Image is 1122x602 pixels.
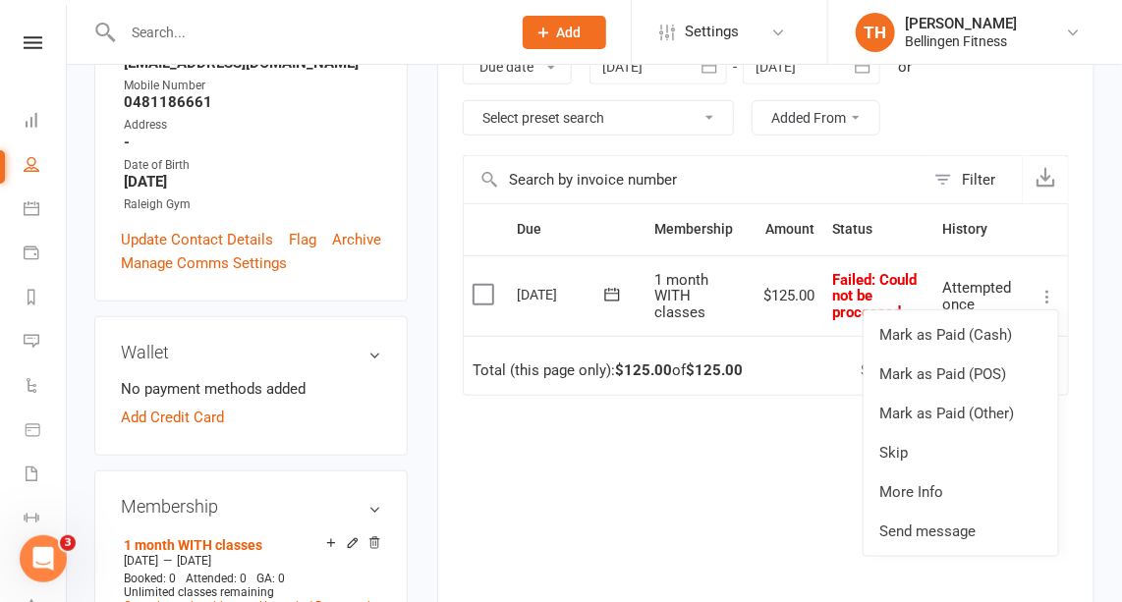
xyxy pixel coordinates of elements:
div: Address [124,116,381,135]
a: Manage Comms Settings [121,251,287,275]
div: Bellingen Fitness [905,32,1017,50]
a: Dashboard [24,100,68,144]
iframe: Intercom live chat [20,535,67,582]
a: Add Credit Card [121,406,224,429]
span: : Could not be processed [832,271,917,321]
span: [DATE] [177,554,211,568]
span: 3 [60,535,76,551]
span: Attempted once [942,279,1011,313]
td: $125.00 [755,255,823,337]
span: Unlimited classes remaining [124,585,274,599]
a: Product Sales [24,410,68,454]
div: [DATE] [517,279,607,309]
span: GA: 0 [256,572,285,585]
div: Date of Birth [124,156,381,175]
a: Flag [289,228,316,251]
div: — [119,553,381,569]
span: Failed [832,271,917,321]
a: 1 month WITH classes [124,537,262,553]
h3: Wallet [121,343,381,362]
a: Payments [24,233,68,277]
th: Membership [645,204,755,254]
th: Due [508,204,645,254]
div: Total (this page only): of [473,362,743,379]
button: Added From [752,100,880,136]
a: Skip [864,433,1058,472]
a: Mark as Paid (Cash) [864,315,1058,355]
th: Status [823,204,933,254]
div: Showing of payments [861,362,1035,379]
span: [DATE] [124,554,158,568]
strong: $125.00 [615,361,672,379]
div: Mobile Number [124,77,381,95]
a: Send message [864,512,1058,551]
strong: [DATE] [124,173,381,191]
span: Settings [685,10,739,54]
li: No payment methods added [121,377,381,401]
strong: $125.00 [686,361,743,379]
div: Raleigh Gym [124,195,381,214]
span: 1 month WITH classes [654,271,708,321]
button: Add [523,16,606,49]
button: Due date [463,49,572,84]
a: Reports [24,277,68,321]
a: Mark as Paid (POS) [864,355,1058,394]
input: Search by invoice number [464,156,925,203]
div: Filter [962,168,995,192]
th: Amount [755,204,823,254]
a: Update Contact Details [121,228,273,251]
th: History [933,204,1027,254]
a: People [24,144,68,189]
h3: Membership [121,497,381,517]
input: Search... [117,19,497,46]
a: Calendar [24,189,68,233]
div: TH [856,13,895,52]
span: Booked: 0 [124,572,176,585]
strong: 0481186661 [124,93,381,111]
span: Add [557,25,582,40]
strong: - [124,134,381,151]
div: [PERSON_NAME] [905,15,1017,32]
button: Filter [925,156,1022,203]
a: Mark as Paid (Other) [864,394,1058,433]
a: More Info [864,472,1058,512]
a: Archive [332,228,381,251]
span: Attended: 0 [186,572,247,585]
div: or [898,55,912,79]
